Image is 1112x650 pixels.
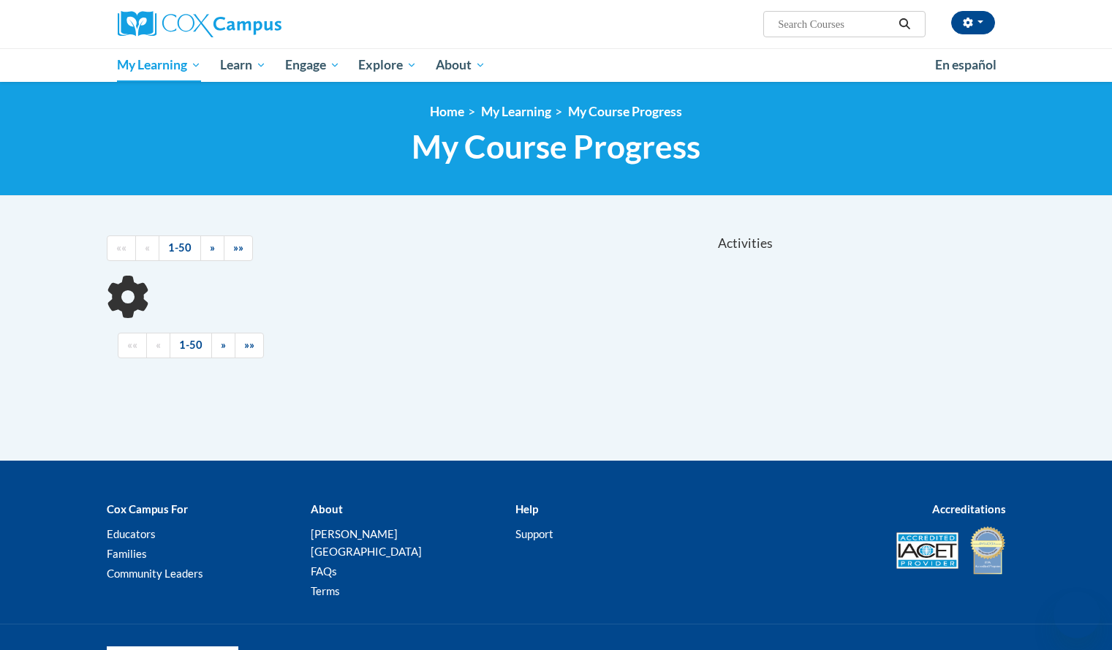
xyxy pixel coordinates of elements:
iframe: Button to launch messaging window [1054,592,1100,638]
a: Next [200,235,224,261]
span: My Learning [117,56,201,74]
a: Next [211,333,235,358]
a: My Learning [108,48,211,82]
a: Begining [118,333,147,358]
a: Terms [311,584,340,597]
a: Support [515,527,553,540]
span: Explore [358,56,417,74]
a: FAQs [311,564,337,578]
a: Previous [135,235,159,261]
div: Main menu [96,48,1017,82]
a: 1-50 [159,235,201,261]
a: En español [926,50,1006,80]
span: En español [935,57,996,72]
img: Accredited IACET® Provider [896,532,958,569]
input: Search Courses [776,15,893,33]
span: » [210,241,215,254]
b: Cox Campus For [107,502,188,515]
span: Activities [718,235,773,252]
a: End [224,235,253,261]
a: Previous [146,333,170,358]
a: My Learning [481,104,551,119]
a: About [426,48,495,82]
span: « [156,339,161,351]
span: « [145,241,150,254]
a: 1-50 [170,333,212,358]
button: Search [893,15,915,33]
img: IDA® Accredited [969,525,1006,576]
span: About [436,56,485,74]
a: Engage [276,48,349,82]
span: »» [233,241,243,254]
span: «« [127,339,137,351]
a: Families [107,547,147,560]
span: »» [244,339,254,351]
a: Explore [349,48,426,82]
a: Cox Campus [118,11,396,37]
b: About [311,502,343,515]
b: Accreditations [932,502,1006,515]
a: Learn [211,48,276,82]
span: «« [116,241,126,254]
span: My Course Progress [412,127,700,166]
a: Home [430,104,464,119]
span: Engage [285,56,340,74]
span: » [221,339,226,351]
a: Begining [107,235,136,261]
a: [PERSON_NAME][GEOGRAPHIC_DATA] [311,527,422,558]
a: Educators [107,527,156,540]
button: Account Settings [951,11,995,34]
span: Learn [220,56,266,74]
a: Community Leaders [107,567,203,580]
b: Help [515,502,538,515]
img: Cox Campus [118,11,281,37]
a: End [235,333,264,358]
a: My Course Progress [568,104,682,119]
